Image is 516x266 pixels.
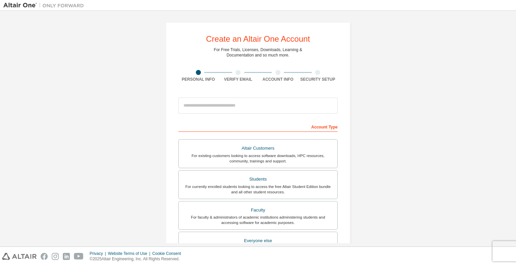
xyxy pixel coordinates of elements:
[178,77,218,82] div: Personal Info
[183,205,333,215] div: Faculty
[3,2,87,9] img: Altair One
[183,144,333,153] div: Altair Customers
[63,253,70,260] img: linkedin.svg
[183,215,333,225] div: For faculty & administrators of academic institutions administering students and accessing softwa...
[298,77,338,82] div: Security Setup
[2,253,37,260] img: altair_logo.svg
[108,251,152,256] div: Website Terms of Use
[183,236,333,245] div: Everyone else
[258,77,298,82] div: Account Info
[206,35,310,43] div: Create an Altair One Account
[218,77,258,82] div: Verify Email
[183,184,333,195] div: For currently enrolled students looking to access the free Altair Student Edition bundle and all ...
[41,253,48,260] img: facebook.svg
[90,251,108,256] div: Privacy
[214,47,302,58] div: For Free Trials, Licenses, Downloads, Learning & Documentation and so much more.
[183,153,333,164] div: For existing customers looking to access software downloads, HPC resources, community, trainings ...
[183,175,333,184] div: Students
[178,121,338,132] div: Account Type
[90,256,185,262] p: © 2025 Altair Engineering, Inc. All Rights Reserved.
[74,253,84,260] img: youtube.svg
[152,251,185,256] div: Cookie Consent
[52,253,59,260] img: instagram.svg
